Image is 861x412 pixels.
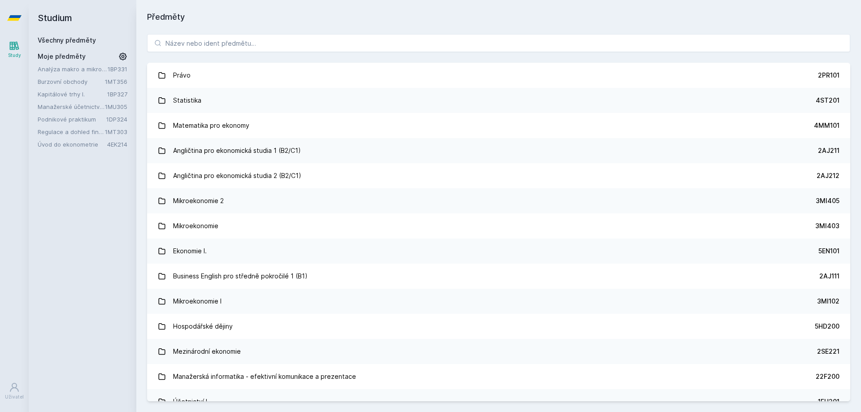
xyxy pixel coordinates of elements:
div: Statistika [173,91,201,109]
div: Angličtina pro ekonomická studia 2 (B2/C1) [173,167,301,185]
div: Uživatel [5,394,24,400]
div: 4ST201 [816,96,839,105]
span: Moje předměty [38,52,86,61]
h1: Předměty [147,11,850,23]
a: Uživatel [2,377,27,405]
div: Angličtina pro ekonomická studia 1 (B2/C1) [173,142,301,160]
div: Mikroekonomie 2 [173,192,224,210]
a: Regulace a dohled finančního systému [38,127,105,136]
div: Matematika pro ekonomy [173,117,249,134]
a: Burzovní obchody [38,77,105,86]
div: 3MI102 [817,297,839,306]
a: 1MT303 [105,128,127,135]
div: Manažerská informatika - efektivní komunikace a prezentace [173,368,356,386]
a: 1MU305 [105,103,127,110]
a: 1DP324 [106,116,127,123]
div: 1FU201 [818,397,839,406]
div: 2SE221 [817,347,839,356]
div: Mikroekonomie [173,217,218,235]
div: 2AJ211 [818,146,839,155]
a: Analýza makro a mikrofinančních dat [38,65,108,74]
a: Právo 2PR101 [147,63,850,88]
a: Hospodářské dějiny 5HD200 [147,314,850,339]
a: Mikroekonomie 3MI403 [147,213,850,239]
a: Study [2,36,27,63]
a: 1MT356 [105,78,127,85]
a: Mezinárodní ekonomie 2SE221 [147,339,850,364]
a: Mikroekonomie I 3MI102 [147,289,850,314]
div: 5EN101 [818,247,839,256]
a: Kapitálové trhy I. [38,90,107,99]
div: 2AJ111 [819,272,839,281]
a: 1BP331 [108,65,127,73]
a: Úvod do ekonometrie [38,140,107,149]
div: 3MI405 [816,196,839,205]
a: Angličtina pro ekonomická studia 2 (B2/C1) 2AJ212 [147,163,850,188]
a: Statistika 4ST201 [147,88,850,113]
a: Ekonomie I. 5EN101 [147,239,850,264]
div: Právo [173,66,191,84]
div: 2AJ212 [817,171,839,180]
input: Název nebo ident předmětu… [147,34,850,52]
div: 2PR101 [818,71,839,80]
div: Business English pro středně pokročilé 1 (B1) [173,267,308,285]
div: Mezinárodní ekonomie [173,343,241,360]
a: Manažerská informatika - efektivní komunikace a prezentace 22F200 [147,364,850,389]
div: Ekonomie I. [173,242,207,260]
a: Mikroekonomie 2 3MI405 [147,188,850,213]
a: 1BP327 [107,91,127,98]
div: Mikroekonomie I [173,292,222,310]
div: 5HD200 [815,322,839,331]
a: Matematika pro ekonomy 4MM101 [147,113,850,138]
div: 22F200 [816,372,839,381]
div: 3MI403 [815,221,839,230]
a: Podnikové praktikum [38,115,106,124]
a: 4EK214 [107,141,127,148]
div: Účetnictví I. [173,393,209,411]
a: Všechny předměty [38,36,96,44]
div: 4MM101 [814,121,839,130]
a: Manažerské účetnictví I. [38,102,105,111]
div: Study [8,52,21,59]
a: Angličtina pro ekonomická studia 1 (B2/C1) 2AJ211 [147,138,850,163]
div: Hospodářské dějiny [173,317,233,335]
a: Business English pro středně pokročilé 1 (B1) 2AJ111 [147,264,850,289]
